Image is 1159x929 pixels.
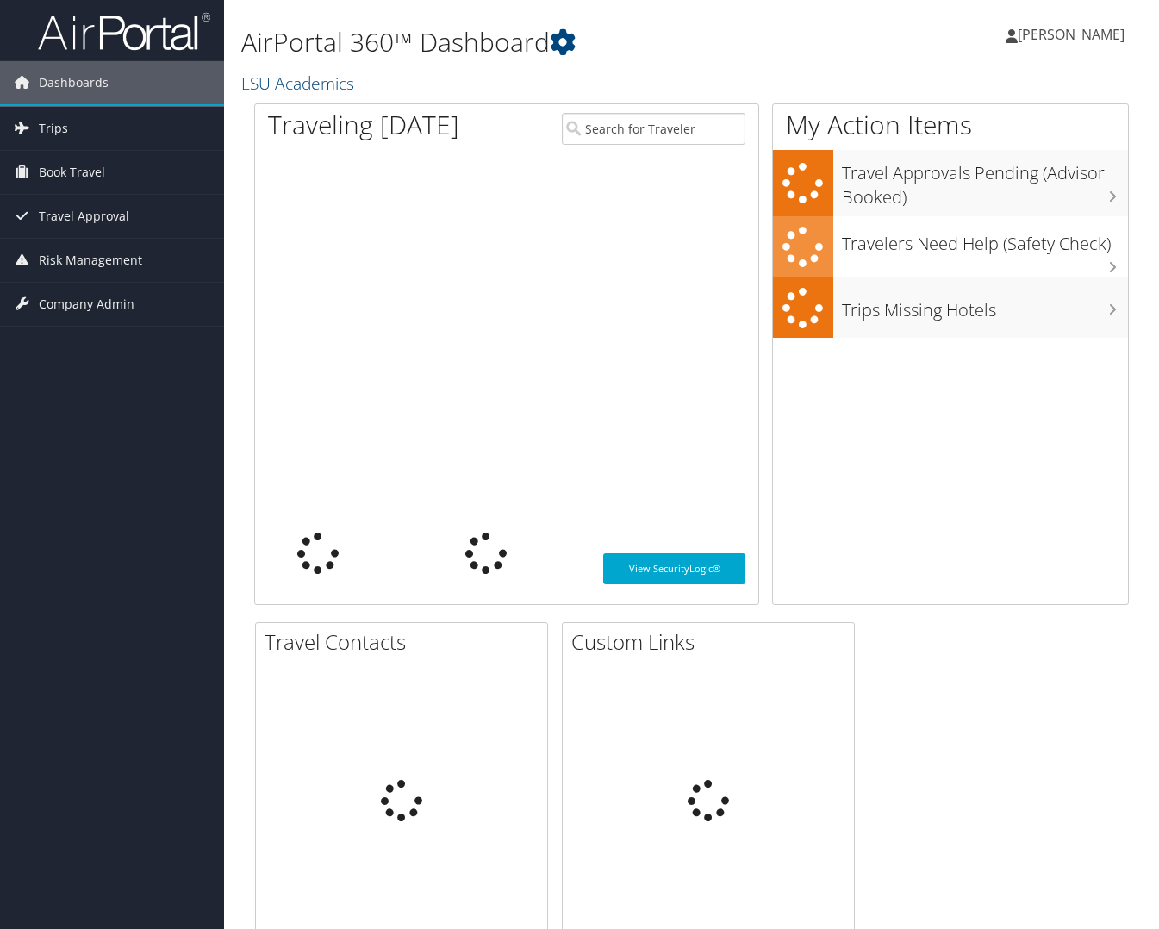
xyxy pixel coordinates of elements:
[39,151,105,194] span: Book Travel
[39,61,109,104] span: Dashboards
[241,72,358,95] a: LSU Academics
[603,553,745,584] a: View SecurityLogic®
[842,153,1128,209] h3: Travel Approvals Pending (Advisor Booked)
[1006,9,1142,60] a: [PERSON_NAME]
[562,113,745,145] input: Search for Traveler
[39,195,129,238] span: Travel Approval
[773,107,1128,143] h1: My Action Items
[265,627,547,657] h2: Travel Contacts
[842,223,1128,256] h3: Travelers Need Help (Safety Check)
[39,283,134,326] span: Company Admin
[773,277,1128,339] a: Trips Missing Hotels
[773,216,1128,277] a: Travelers Need Help (Safety Check)
[571,627,854,657] h2: Custom Links
[842,290,1128,322] h3: Trips Missing Hotels
[38,11,210,52] img: airportal-logo.png
[1018,25,1125,44] span: [PERSON_NAME]
[773,150,1128,216] a: Travel Approvals Pending (Advisor Booked)
[39,107,68,150] span: Trips
[241,24,842,60] h1: AirPortal 360™ Dashboard
[39,239,142,282] span: Risk Management
[268,107,459,143] h1: Traveling [DATE]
